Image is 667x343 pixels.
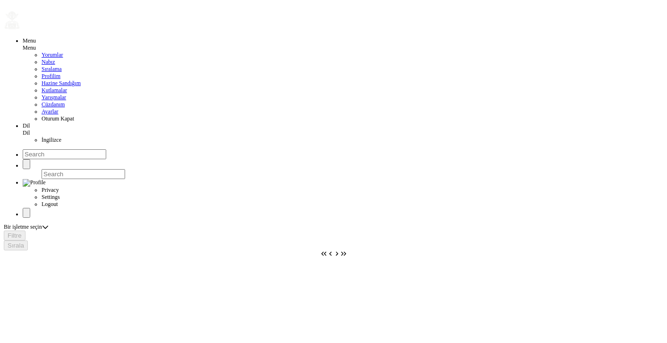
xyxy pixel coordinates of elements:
[327,250,334,257] button: Previous Page
[23,44,36,51] span: Menu
[42,80,81,86] a: Hazine Sandığım
[42,169,125,179] input: Search
[42,108,59,115] a: Ayarlar
[42,187,59,193] span: Privacy
[334,250,340,257] button: Next Page
[23,122,30,129] a: Dil
[23,149,106,159] input: Search
[42,201,58,207] span: Logout
[42,51,63,58] a: Yorumlar
[42,101,65,108] a: Cüzdanım
[23,129,30,136] span: Dil
[42,137,61,143] span: İngilizce
[23,179,46,187] img: Profile
[42,66,62,72] a: Sıralama
[42,73,60,79] a: Profilim
[42,115,74,122] span: Oturum Kapat
[4,11,20,30] img: ReviewElf Logo
[340,250,347,257] button: Last Page
[42,59,55,65] a: Nabız
[42,94,66,101] a: Yarışmalar
[321,250,327,257] button: First Page
[23,37,36,44] a: Menu
[42,87,67,94] a: Kutlamalar
[42,194,60,200] span: Settings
